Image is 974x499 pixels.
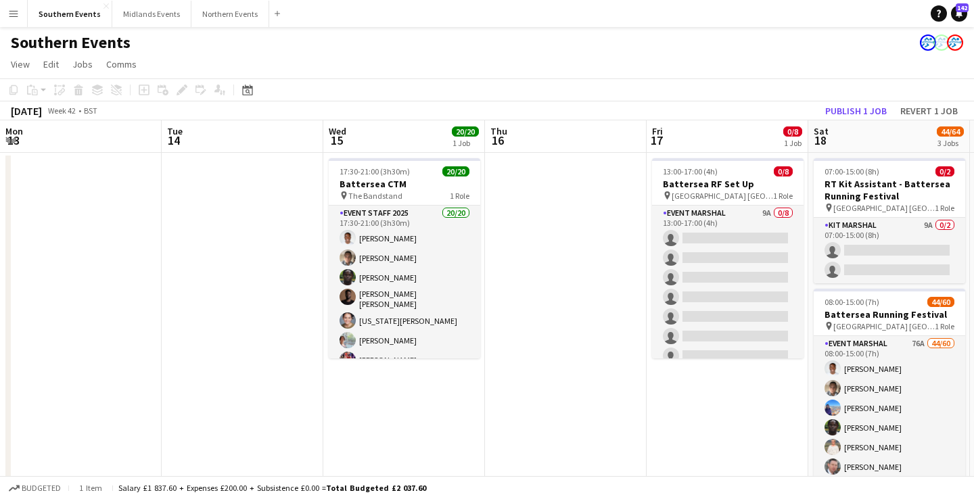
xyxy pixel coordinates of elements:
[920,34,936,51] app-user-avatar: RunThrough Events
[84,105,97,116] div: BST
[652,125,663,137] span: Fri
[935,321,954,331] span: 1 Role
[348,191,402,201] span: The Bandstand
[74,483,107,493] span: 1 item
[118,483,426,493] div: Salary £1 837.60 + Expenses £200.00 + Subsistence £0.00 =
[825,297,879,307] span: 08:00-15:00 (7h)
[652,178,804,190] h3: Battersea RF Set Up
[67,55,98,73] a: Jobs
[11,32,131,53] h1: Southern Events
[22,483,61,493] span: Budgeted
[452,126,479,137] span: 20/20
[43,58,59,70] span: Edit
[5,125,23,137] span: Mon
[814,125,829,137] span: Sat
[951,5,967,22] a: 142
[101,55,142,73] a: Comms
[933,34,950,51] app-user-avatar: RunThrough Events
[814,308,965,320] h3: Battersea Running Festival
[814,178,965,202] h3: RT Kit Assistant - Battersea Running Festival
[112,1,191,27] button: Midlands Events
[895,102,963,120] button: Revert 1 job
[3,133,23,148] span: 13
[329,125,346,137] span: Wed
[490,125,507,137] span: Thu
[165,133,183,148] span: 14
[38,55,64,73] a: Edit
[11,104,42,118] div: [DATE]
[652,158,804,358] app-job-card: 13:00-17:00 (4h)0/8Battersea RF Set Up [GEOGRAPHIC_DATA] [GEOGRAPHIC_DATA]1 RoleEvent Marshal9A0/...
[956,3,969,12] span: 142
[488,133,507,148] span: 16
[28,1,112,27] button: Southern Events
[927,297,954,307] span: 44/60
[45,105,78,116] span: Week 42
[672,191,773,201] span: [GEOGRAPHIC_DATA] [GEOGRAPHIC_DATA]
[825,166,879,176] span: 07:00-15:00 (8h)
[937,138,963,148] div: 3 Jobs
[937,126,964,137] span: 44/64
[329,158,480,358] app-job-card: 17:30-21:00 (3h30m)20/20Battersea CTM The Bandstand1 RoleEvent Staff 202520/2017:30-21:00 (3h30m)...
[329,178,480,190] h3: Battersea CTM
[783,126,802,137] span: 0/8
[106,58,137,70] span: Comms
[814,218,965,283] app-card-role: Kit Marshal9A0/207:00-15:00 (8h)
[7,481,63,496] button: Budgeted
[72,58,93,70] span: Jobs
[663,166,718,176] span: 13:00-17:00 (4h)
[814,289,965,489] app-job-card: 08:00-15:00 (7h)44/60Battersea Running Festival [GEOGRAPHIC_DATA] [GEOGRAPHIC_DATA]1 RoleEvent Ma...
[820,102,892,120] button: Publish 1 job
[812,133,829,148] span: 18
[935,166,954,176] span: 0/2
[650,133,663,148] span: 17
[167,125,183,137] span: Tue
[652,206,804,389] app-card-role: Event Marshal9A0/813:00-17:00 (4h)
[442,166,469,176] span: 20/20
[774,166,793,176] span: 0/8
[773,191,793,201] span: 1 Role
[833,321,935,331] span: [GEOGRAPHIC_DATA] [GEOGRAPHIC_DATA]
[935,203,954,213] span: 1 Role
[191,1,269,27] button: Northern Events
[947,34,963,51] app-user-avatar: RunThrough Events
[814,158,965,283] app-job-card: 07:00-15:00 (8h)0/2RT Kit Assistant - Battersea Running Festival [GEOGRAPHIC_DATA] [GEOGRAPHIC_DA...
[326,483,426,493] span: Total Budgeted £2 037.60
[5,55,35,73] a: View
[327,133,346,148] span: 15
[340,166,410,176] span: 17:30-21:00 (3h30m)
[450,191,469,201] span: 1 Role
[453,138,478,148] div: 1 Job
[784,138,802,148] div: 1 Job
[11,58,30,70] span: View
[833,203,935,213] span: [GEOGRAPHIC_DATA] [GEOGRAPHIC_DATA]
